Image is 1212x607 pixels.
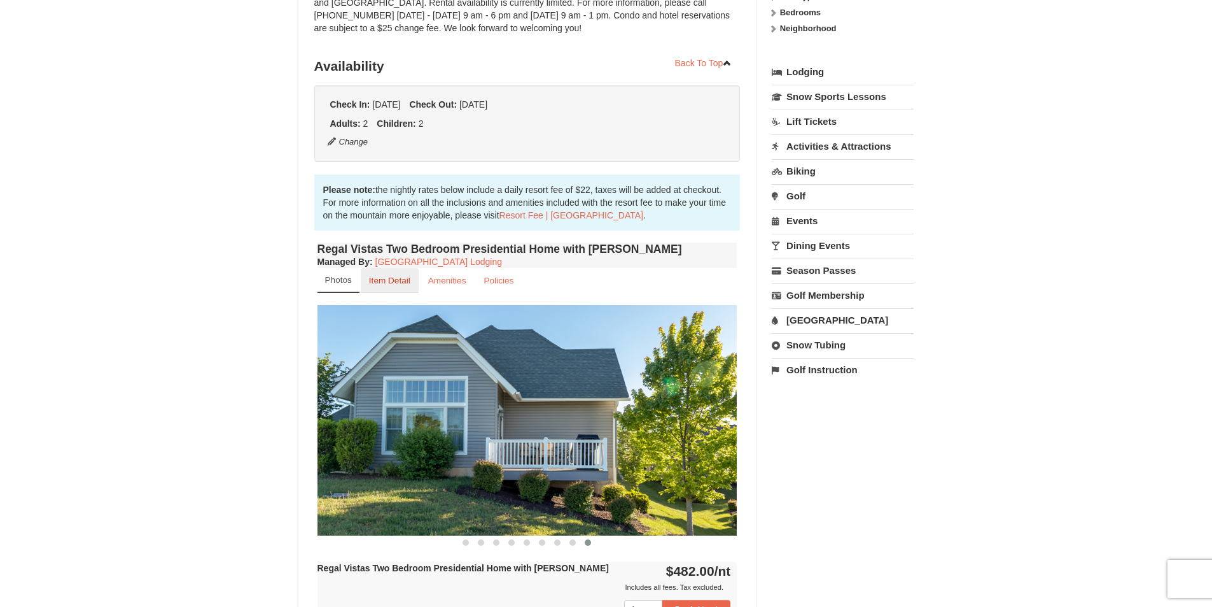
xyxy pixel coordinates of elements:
small: Amenities [428,276,466,285]
strong: Neighborhood [780,24,837,33]
span: [DATE] [372,99,400,110]
strong: Please note: [323,185,375,195]
strong: Children: [377,118,415,129]
span: [DATE] [459,99,487,110]
a: Lift Tickets [772,110,914,133]
a: Season Passes [772,259,914,282]
strong: : [317,257,373,267]
a: [GEOGRAPHIC_DATA] [772,308,914,332]
strong: Regal Vistas Two Bedroom Presidential Home with [PERSON_NAME] [317,563,609,573]
a: Back To Top [667,54,741,73]
a: Dining Events [772,234,914,257]
a: Snow Sports Lessons [772,85,914,108]
span: Managed By [317,257,370,267]
a: Resort Fee | [GEOGRAPHIC_DATA] [499,210,643,220]
a: Photos [317,268,359,293]
img: 18876286-50-7afc76a0.jpg [317,305,737,535]
a: Biking [772,159,914,183]
strong: Bedrooms [780,8,821,17]
strong: $482.00 [666,564,731,578]
strong: Check In: [330,99,370,110]
small: Item Detail [369,276,410,285]
a: Lodging [772,61,914,83]
a: Golf [772,184,914,208]
a: [GEOGRAPHIC_DATA] Lodging [375,257,502,267]
a: Golf Instruction [772,358,914,382]
strong: Check Out: [409,99,457,110]
a: Activities & Attractions [772,134,914,158]
a: Events [772,209,914,232]
a: Policies [475,268,522,293]
span: 2 [363,118,368,129]
small: Policies [484,276,513,285]
a: Amenities [420,268,475,293]
span: /nt [714,564,731,578]
a: Snow Tubing [772,333,914,357]
a: Golf Membership [772,283,914,307]
strong: Adults: [330,118,361,129]
button: Change [327,135,369,149]
div: Includes all fees. Tax excluded. [317,581,731,594]
h3: Availability [314,54,741,79]
a: Item Detail [361,268,419,293]
small: Photos [325,275,352,285]
span: 2 [419,118,424,129]
h4: Regal Vistas Two Bedroom Presidential Home with [PERSON_NAME] [317,243,737,255]
div: the nightly rates below include a daily resort fee of $22, taxes will be added at checkout. For m... [314,175,741,231]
